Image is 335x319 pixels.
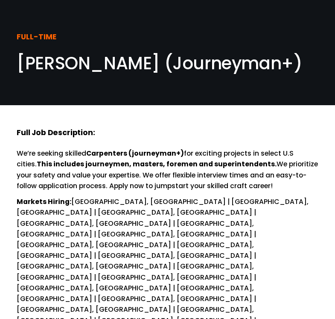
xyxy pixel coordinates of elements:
[86,148,184,158] strong: Carpenters (journeyman+)
[37,159,277,169] strong: This includes journeymen, masters, foremen and superintendents.
[17,31,56,42] strong: FULL-TIME
[17,197,71,207] strong: Markets Hiring:
[17,148,318,191] p: We’re seeking skilled for exciting projects in select U.S cities. We prioritize your safety and v...
[17,51,302,75] span: [PERSON_NAME] (Journeyman+)
[17,127,95,138] strong: Full Job Description:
